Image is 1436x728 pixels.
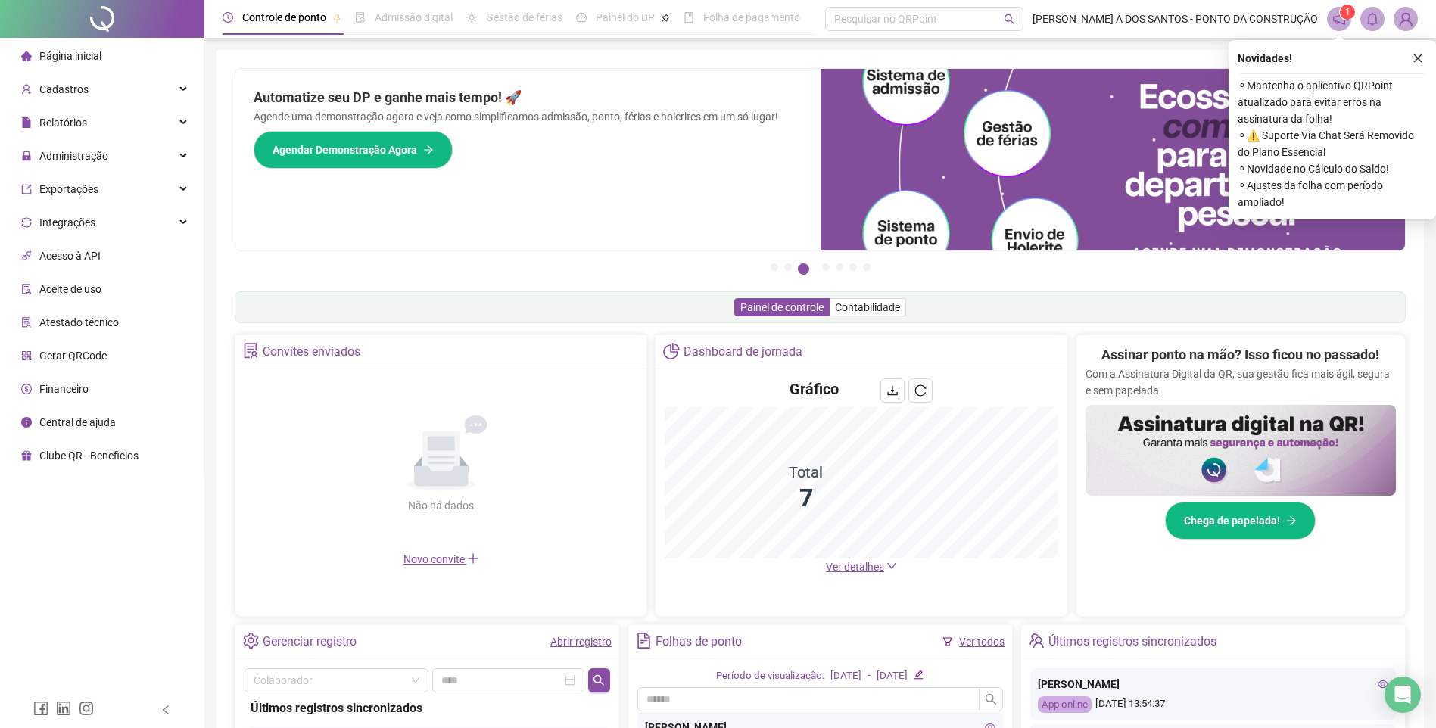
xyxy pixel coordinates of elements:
[1340,5,1355,20] sup: 1
[467,552,479,565] span: plus
[1345,7,1350,17] span: 1
[1086,366,1396,399] p: Com a Assinatura Digital da QR, sua gestão fica mais ágil, segura e sem papelada.
[251,698,604,717] div: Últimos registros sincronizados
[254,131,453,169] button: Agendar Demonstração Agora
[39,316,119,328] span: Atestado técnico
[39,150,108,162] span: Administração
[550,636,612,648] a: Abrir registro
[849,263,857,271] button: 6
[21,184,32,194] span: export
[1332,12,1346,26] span: notification
[822,263,830,271] button: 4
[661,14,670,23] span: pushpin
[423,145,434,155] span: arrow-right
[836,263,843,271] button: 5
[1378,679,1388,689] span: eye
[1238,50,1292,67] span: Novidades !
[21,117,32,128] span: file
[355,12,366,23] span: file-done
[39,250,101,262] span: Acesso à API
[160,705,171,715] span: left
[1101,344,1379,366] h2: Assinar ponto na mão? Isso ficou no passado!
[784,263,792,271] button: 2
[372,497,511,514] div: Não há dados
[835,301,900,313] span: Contabilidade
[39,283,101,295] span: Aceite de uso
[39,83,89,95] span: Cadastros
[21,51,32,61] span: home
[263,629,357,655] div: Gerenciar registro
[1038,696,1388,714] div: [DATE] 13:54:37
[21,284,32,294] span: audit
[21,317,32,328] span: solution
[39,450,139,462] span: Clube QR - Beneficios
[826,561,897,573] a: Ver detalhes down
[863,263,871,271] button: 7
[740,301,824,313] span: Painel de controle
[254,108,802,125] p: Agende uma demonstração agora e veja como simplificamos admissão, ponto, férias e holerites em um...
[790,378,839,400] h4: Gráfico
[1029,633,1045,649] span: team
[21,384,32,394] span: dollar
[56,701,71,716] span: linkedin
[1238,77,1427,127] span: ⚬ Mantenha o aplicativo QRPoint atualizado para evitar erros na assinatura da folha!
[684,12,694,23] span: book
[21,217,32,228] span: sync
[21,350,32,361] span: qrcode
[771,263,778,271] button: 1
[1165,502,1316,540] button: Chega de papelada!
[21,250,32,261] span: api
[33,701,48,716] span: facebook
[1366,12,1379,26] span: bell
[39,350,107,362] span: Gerar QRCode
[1385,677,1421,713] div: Open Intercom Messenger
[1038,676,1388,692] div: [PERSON_NAME]
[1238,160,1427,177] span: ⚬ Novidade no Cálculo do Saldo!
[21,151,32,161] span: lock
[403,553,479,565] span: Novo convite
[636,633,652,649] span: file-text
[656,629,742,655] div: Folhas de ponto
[486,11,562,23] span: Gestão de férias
[39,216,95,229] span: Integrações
[914,670,924,680] span: edit
[21,84,32,95] span: user-add
[332,14,341,23] span: pushpin
[868,668,871,684] div: -
[21,417,32,428] span: info-circle
[1394,8,1417,30] img: 76311
[1004,14,1015,25] span: search
[826,561,884,573] span: Ver detalhes
[914,384,927,397] span: reload
[942,636,953,647] span: filter
[886,561,897,571] span: down
[1184,512,1280,529] span: Chega de papelada!
[39,117,87,129] span: Relatórios
[466,12,477,23] span: sun
[242,11,326,23] span: Controle de ponto
[1048,629,1216,655] div: Últimos registros sincronizados
[1413,53,1423,64] span: close
[39,416,116,428] span: Central de ajuda
[596,11,655,23] span: Painel do DP
[798,263,809,275] button: 3
[886,384,899,397] span: download
[79,701,94,716] span: instagram
[243,633,259,649] span: setting
[21,450,32,461] span: gift
[959,636,1005,648] a: Ver todos
[1238,177,1427,210] span: ⚬ Ajustes da folha com período ampliado!
[223,12,233,23] span: clock-circle
[821,69,1406,250] img: banner%2Fd57e337e-a0d3-4837-9615-f134fc33a8e6.png
[1086,405,1396,496] img: banner%2F02c71560-61a6-44d4-94b9-c8ab97240462.png
[39,183,98,195] span: Exportações
[716,668,824,684] div: Período de visualização:
[877,668,908,684] div: [DATE]
[593,674,605,686] span: search
[243,343,259,359] span: solution
[703,11,800,23] span: Folha de pagamento
[39,50,101,62] span: Página inicial
[1286,515,1297,526] span: arrow-right
[375,11,453,23] span: Admissão digital
[1033,11,1318,27] span: [PERSON_NAME] A DOS SANTOS - PONTO DA CONSTRUÇÃO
